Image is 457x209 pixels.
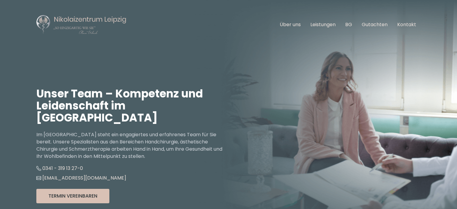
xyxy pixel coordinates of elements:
[36,131,229,160] p: Im [GEOGRAPHIC_DATA] steht ein engagiertes und erfahrenes Team für Sie bereit. Unsere Spezialiste...
[36,174,126,181] a: [EMAIL_ADDRESS][DOMAIN_NAME]
[36,88,229,124] h1: Unser Team – Kompetenz und Leidenschaft im [GEOGRAPHIC_DATA]
[345,21,352,28] a: BG
[310,21,336,28] a: Leistungen
[36,14,126,35] img: Nikolaizentrum Leipzig Logo
[280,21,301,28] a: Über uns
[397,21,416,28] a: Kontakt
[36,165,83,172] a: 0341 - 319 13 27-0
[36,189,109,203] button: Termin Vereinbaren
[362,21,388,28] a: Gutachten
